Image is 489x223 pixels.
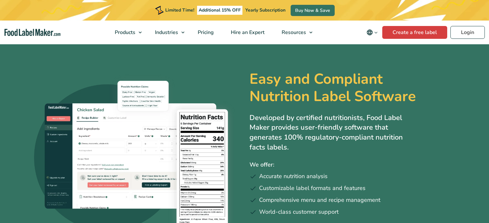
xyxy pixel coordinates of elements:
a: Pricing [189,21,221,44]
a: Create a free label [382,26,447,39]
span: Pricing [196,29,214,36]
a: Products [106,21,145,44]
span: Accurate nutrition analysis [259,172,328,181]
span: Additional 15% OFF [197,6,242,15]
span: Comprehensive menu and recipe management [259,196,380,204]
a: Buy Now & Save [291,5,335,16]
a: Food Label Maker homepage [5,29,60,36]
span: Hire an Expert [229,29,265,36]
span: Customizable label formats and features [259,184,366,193]
h1: Easy and Compliant Nutrition Label Software [249,71,440,105]
span: World-class customer support [259,208,339,216]
button: Change language [362,26,382,39]
a: Login [450,26,485,39]
span: Resources [280,29,307,36]
span: Limited Time! [165,7,194,13]
p: We offer: [249,160,455,169]
p: Developed by certified nutritionists, Food Label Maker provides user-friendly software that gener... [249,113,417,152]
a: Resources [273,21,316,44]
span: Products [113,29,136,36]
a: Industries [147,21,188,44]
a: Hire an Expert [222,21,272,44]
span: Yearly Subscription [245,7,285,13]
span: Industries [153,29,179,36]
